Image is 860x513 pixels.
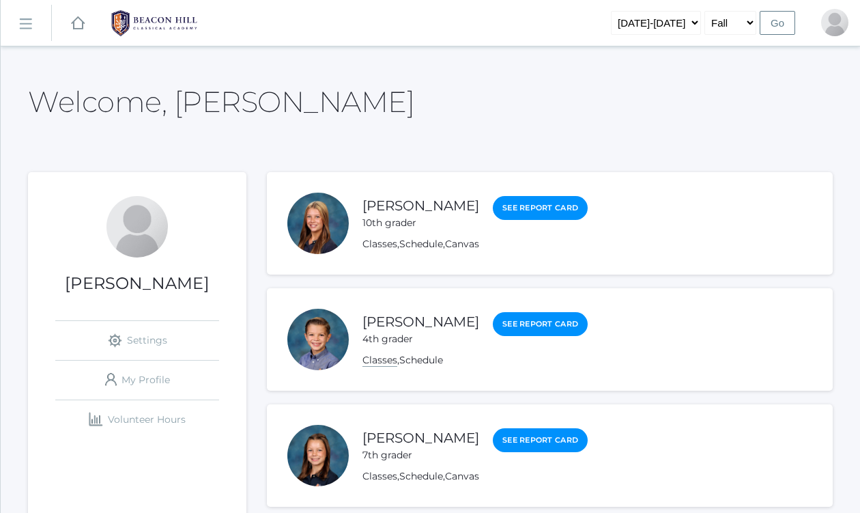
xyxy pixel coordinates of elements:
a: See Report Card [493,196,588,220]
h2: Welcome, [PERSON_NAME] [28,86,414,117]
a: Schedule [399,238,443,250]
a: Schedule [399,354,443,366]
div: 10th grader [362,216,479,230]
a: My Profile [55,361,219,400]
a: [PERSON_NAME] [362,314,479,330]
a: Classes [362,238,397,250]
div: Heather Bernardi [106,196,168,258]
a: Schedule [399,470,443,482]
a: See Report Card [493,312,588,336]
input: Go [760,11,795,35]
div: 4th grader [362,332,479,346]
a: Canvas [445,238,479,250]
div: 7th grader [362,448,479,462]
img: 1_BHCALogos-05.png [103,6,205,40]
a: [PERSON_NAME] [362,197,479,214]
a: [PERSON_NAME] [362,430,479,446]
div: Heather Bernardi [821,9,848,36]
a: Canvas [445,470,479,482]
a: Classes [362,354,397,367]
a: Classes [362,470,397,482]
div: , [362,353,588,368]
div: Ella Bernardi [287,193,349,254]
div: , , [362,469,588,484]
div: Annelise Bernardi [287,425,349,486]
div: James Bernardi [287,309,349,370]
a: Volunteer Hours [55,400,219,439]
h1: [PERSON_NAME] [28,275,246,292]
a: See Report Card [493,428,588,452]
a: Settings [55,321,219,360]
div: , , [362,237,588,251]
